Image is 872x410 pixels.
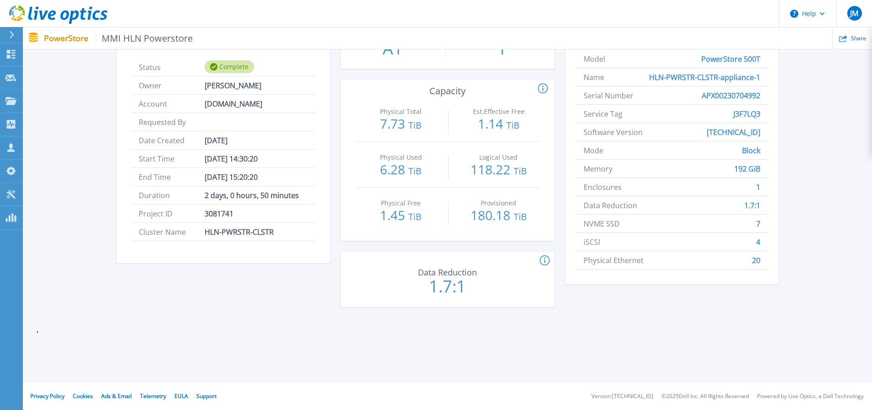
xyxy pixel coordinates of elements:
[460,200,537,206] p: Provisioned
[756,233,760,251] span: 4
[514,165,527,177] span: TiB
[139,58,205,76] span: Status
[360,163,442,178] p: 6.28
[73,392,93,400] a: Cookies
[649,68,760,86] span: HLN-PWRSTR-CLSTR-appliance-1
[174,392,188,400] a: EULA
[584,251,644,269] span: Physical Ethernet
[584,50,605,68] span: Model
[756,215,760,232] span: 7
[701,50,760,68] span: PowerStore 500T
[707,123,760,141] span: [TECHNICAL_ID]
[584,233,600,251] span: iSCSI
[205,60,254,73] div: Complete
[584,141,603,159] span: Mode
[408,210,422,223] span: TiB
[458,117,540,132] p: 1.14
[139,131,205,149] span: Date Created
[205,223,274,241] span: HLN-PWRSTR-CLSTR
[139,186,205,204] span: Duration
[756,178,760,196] span: 1
[734,160,760,178] span: 192 GiB
[362,200,439,206] p: Physical Free
[584,215,620,232] span: NVME SSD
[398,268,496,276] p: Data Reduction
[139,168,205,186] span: End Time
[205,95,262,113] span: [DOMAIN_NAME]
[408,165,422,177] span: TiB
[584,196,637,214] span: Data Reduction
[44,33,193,43] p: PowerStore
[139,113,205,131] span: Requested By
[408,119,422,131] span: TiB
[514,210,527,223] span: TiB
[742,141,760,159] span: Block
[661,394,749,399] li: © 2025 Dell Inc. All Rights Reserved
[451,40,553,57] p: 1
[205,186,299,204] span: 2 days, 0 hours, 50 minutes
[744,196,760,214] span: 1.7:1
[584,178,622,196] span: Enclosures
[506,119,520,131] span: TiB
[139,223,205,241] span: Cluster Name
[584,105,623,123] span: Service Tag
[458,209,540,223] p: 180.18
[30,392,65,400] a: Privacy Policy
[96,33,193,43] span: MMI HLN Powerstore
[139,76,205,94] span: Owner
[584,86,634,104] span: Serial Number
[341,40,444,57] p: A1
[460,154,537,161] p: Logical Used
[139,150,205,167] span: Start Time
[362,154,439,161] p: Physical Used
[702,86,760,104] span: APX00230704992
[752,251,760,269] span: 20
[584,160,612,178] span: Memory
[757,394,864,399] li: Powered by Live Optics, a Dell Technology
[850,10,858,17] span: JM
[131,34,315,51] h2: MMI HLN Powerstore
[360,117,442,132] p: 7.73
[591,394,653,399] li: Version: [TECHNICAL_ID]
[458,163,540,178] p: 118.22
[140,392,166,400] a: Telemetry
[139,205,205,222] span: Project ID
[205,150,258,167] span: [DATE] 14:30:20
[205,131,227,149] span: [DATE]
[101,392,132,400] a: Ads & Email
[205,76,261,94] span: [PERSON_NAME]
[360,209,442,223] p: 1.45
[396,278,499,295] p: 1.7:1
[851,36,866,41] span: Share
[139,95,205,113] span: Account
[584,123,643,141] span: Software Version
[733,105,760,123] span: J3F7LQ3
[460,108,537,115] p: Est.Effective Free
[196,392,217,400] a: Support
[584,68,604,86] span: Name
[205,205,233,222] span: 3081741
[205,168,258,186] span: [DATE] 15:20:20
[362,108,439,115] p: Physical Total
